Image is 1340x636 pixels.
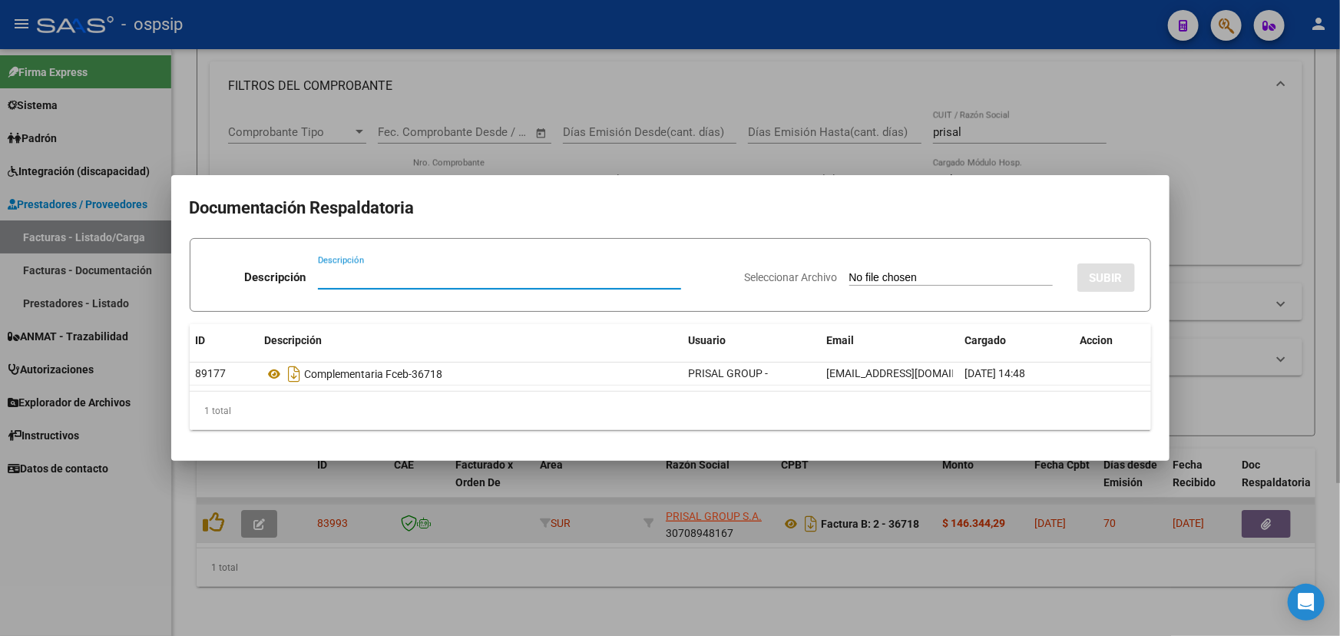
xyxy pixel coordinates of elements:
[959,324,1074,357] datatable-header-cell: Cargado
[244,269,306,287] p: Descripción
[1288,584,1325,621] div: Open Intercom Messenger
[965,334,1007,346] span: Cargado
[196,334,206,346] span: ID
[190,194,1151,223] h2: Documentación Respaldatoria
[745,271,838,283] span: Seleccionar Archivo
[1074,324,1151,357] datatable-header-cell: Accion
[1090,271,1123,285] span: SUBIR
[190,324,259,357] datatable-header-cell: ID
[821,324,959,357] datatable-header-cell: Email
[259,324,683,357] datatable-header-cell: Descripción
[265,362,677,386] div: Complementaria Fceb-36718
[827,334,855,346] span: Email
[285,362,305,386] i: Descargar documento
[827,367,998,379] span: [EMAIL_ADDRESS][DOMAIN_NAME]
[1080,334,1113,346] span: Accion
[265,334,323,346] span: Descripción
[190,392,1151,430] div: 1 total
[689,334,726,346] span: Usuario
[683,324,821,357] datatable-header-cell: Usuario
[689,367,769,379] span: PRISAL GROUP -
[196,367,227,379] span: 89177
[1077,263,1135,292] button: SUBIR
[965,367,1026,379] span: [DATE] 14:48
